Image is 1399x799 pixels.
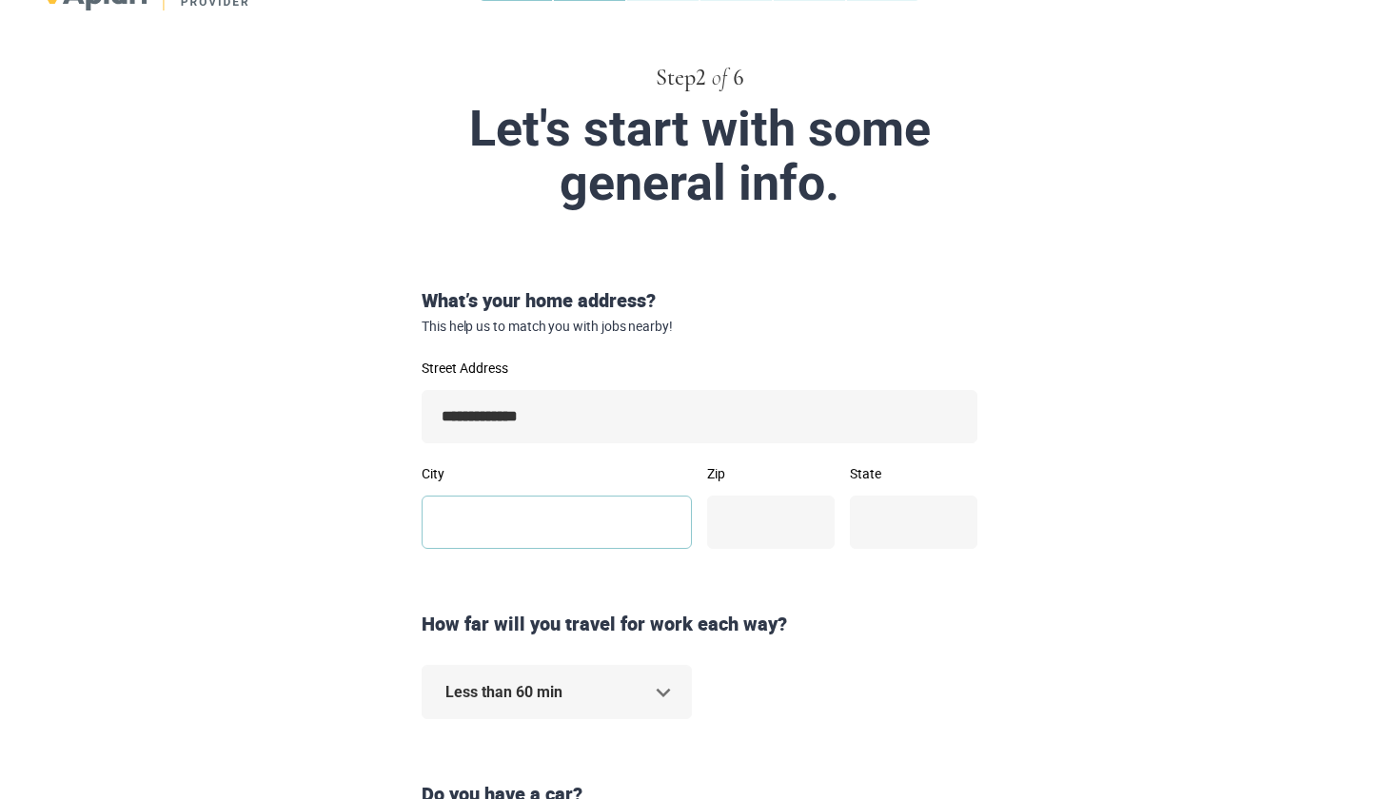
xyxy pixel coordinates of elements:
div: How far will you travel for work each way? [414,611,985,638]
label: Zip [707,467,835,480]
label: City [422,467,692,480]
span: of [712,67,727,89]
div: Step 2 6 [212,62,1187,94]
label: Street Address [422,361,977,375]
label: State [850,467,977,480]
span: This help us to match you with jobs nearby! [422,319,977,335]
div: Less than 60 min [422,665,692,719]
div: Let's start with some general info. [250,102,1149,210]
div: What’s your home address? [414,287,985,335]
